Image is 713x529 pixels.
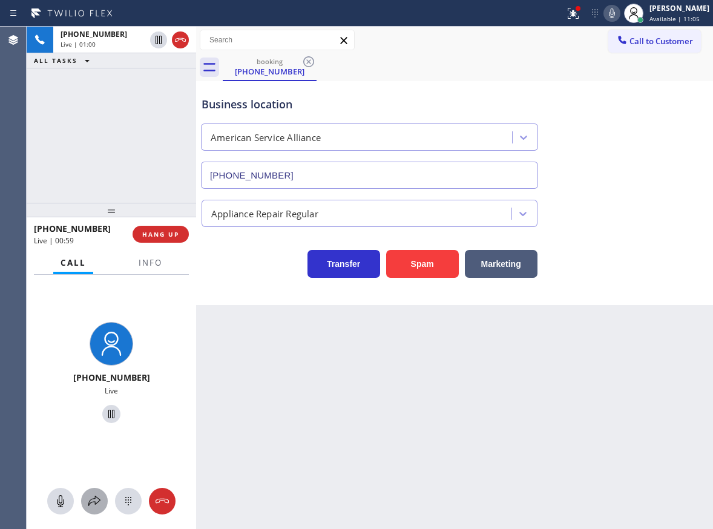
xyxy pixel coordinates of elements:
[211,206,318,220] div: Appliance Repair Regular
[211,131,321,145] div: American Service Alliance
[307,250,380,278] button: Transfer
[172,31,189,48] button: Hang up
[34,56,77,65] span: ALL TASKS
[133,226,189,243] button: HANG UP
[34,235,74,246] span: Live | 00:59
[142,230,179,238] span: HANG UP
[629,36,693,47] span: Call to Customer
[149,488,176,514] button: Hang up
[150,31,167,48] button: Hold Customer
[224,66,315,77] div: [PHONE_NUMBER]
[200,30,354,50] input: Search
[649,15,700,23] span: Available | 11:05
[61,40,96,48] span: Live | 01:00
[53,251,93,275] button: Call
[81,488,108,514] button: Open directory
[34,223,111,234] span: [PHONE_NUMBER]
[224,57,315,66] div: booking
[105,386,118,396] span: Live
[649,3,709,13] div: [PERSON_NAME]
[465,250,537,278] button: Marketing
[603,5,620,22] button: Mute
[61,29,127,39] span: [PHONE_NUMBER]
[27,53,102,68] button: ALL TASKS
[201,162,538,189] input: Phone Number
[386,250,459,278] button: Spam
[115,488,142,514] button: Open dialpad
[202,96,537,113] div: Business location
[102,405,120,423] button: Hold Customer
[131,251,169,275] button: Info
[608,30,701,53] button: Call to Customer
[47,488,74,514] button: Mute
[224,54,315,80] div: (805) 415-2091
[139,257,162,268] span: Info
[73,372,150,383] span: [PHONE_NUMBER]
[61,257,86,268] span: Call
